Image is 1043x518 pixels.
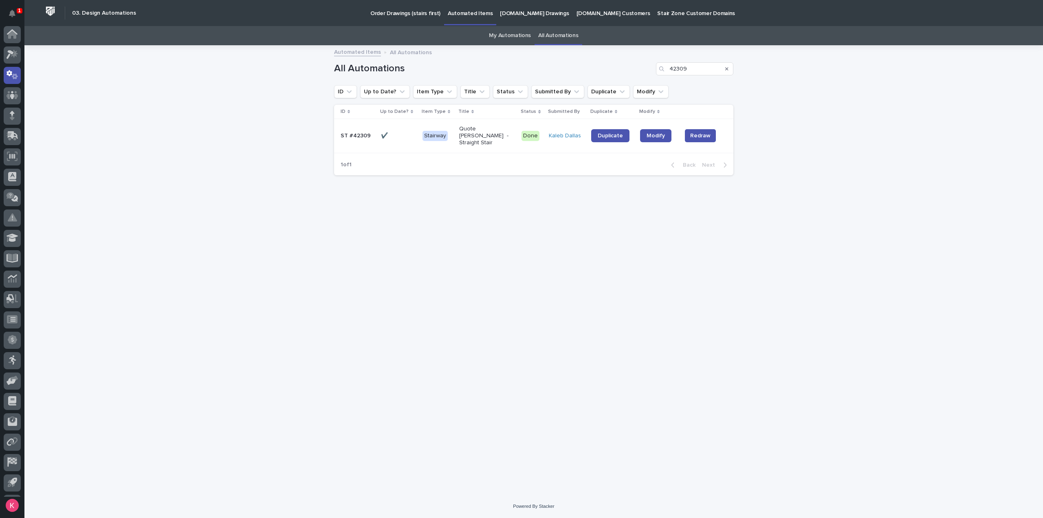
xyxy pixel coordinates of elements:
span: Modify [647,133,665,139]
p: Modify [639,107,655,116]
a: Powered By Stacker [513,504,554,509]
p: ST #42309 [341,132,374,139]
a: Modify [640,129,671,142]
p: All Automations [390,47,432,56]
p: Title [458,107,469,116]
tr: ST #42309✔️✔️ StairwayQuote [PERSON_NAME] - Straight StairDoneKaleb Dallas DuplicateModifyRedraw [334,119,733,153]
p: Submitted By [548,107,580,116]
p: Item Type [422,107,446,116]
button: Next [699,161,733,169]
p: 1 of 1 [334,155,358,175]
h1: All Automations [334,63,653,75]
p: Duplicate [590,107,613,116]
div: Stairway [422,131,448,141]
button: Redraw [685,129,716,142]
button: Notifications [4,5,21,22]
p: Status [521,107,536,116]
img: Workspace Logo [43,4,58,19]
button: Title [460,85,490,98]
span: Back [678,162,695,168]
span: Redraw [690,132,711,140]
a: Automated Items [334,47,381,56]
span: Next [702,162,720,168]
input: Search [656,62,733,75]
button: Item Type [413,85,457,98]
button: Status [493,85,528,98]
span: Duplicate [598,133,623,139]
button: users-avatar [4,497,21,514]
a: All Automations [538,26,578,45]
h2: 03. Design Automations [72,10,136,17]
a: Kaleb Dallas [549,132,581,139]
a: Duplicate [591,129,629,142]
p: Quote [PERSON_NAME] - Straight Stair [459,126,510,146]
button: Back [665,161,699,169]
button: Up to Date? [360,85,410,98]
button: Duplicate [588,85,630,98]
p: 1 [18,8,21,13]
p: Up to Date? [380,107,409,116]
a: My Automations [489,26,531,45]
p: ID [341,107,345,116]
div: Notifications1 [10,10,21,23]
p: ✔️ [381,131,389,139]
button: Modify [633,85,669,98]
button: Submitted By [531,85,584,98]
div: Done [521,131,539,141]
button: ID [334,85,357,98]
